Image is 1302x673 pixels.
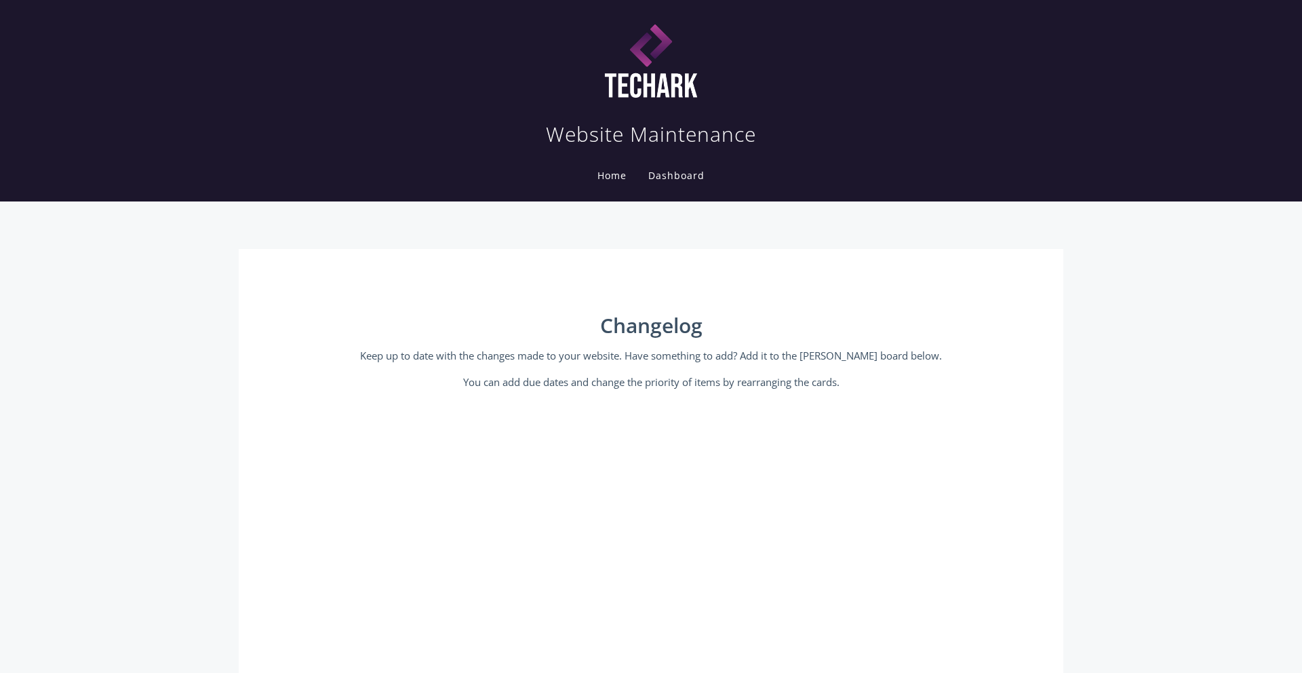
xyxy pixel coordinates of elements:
h1: Changelog [325,314,976,337]
p: You can add due dates and change the priority of items by rearranging the cards. [325,374,976,390]
h1: Website Maintenance [546,121,756,148]
a: Home [595,169,629,182]
a: Dashboard [646,169,707,182]
p: Keep up to date with the changes made to your website. Have something to add? Add it to the [PERS... [325,347,976,364]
